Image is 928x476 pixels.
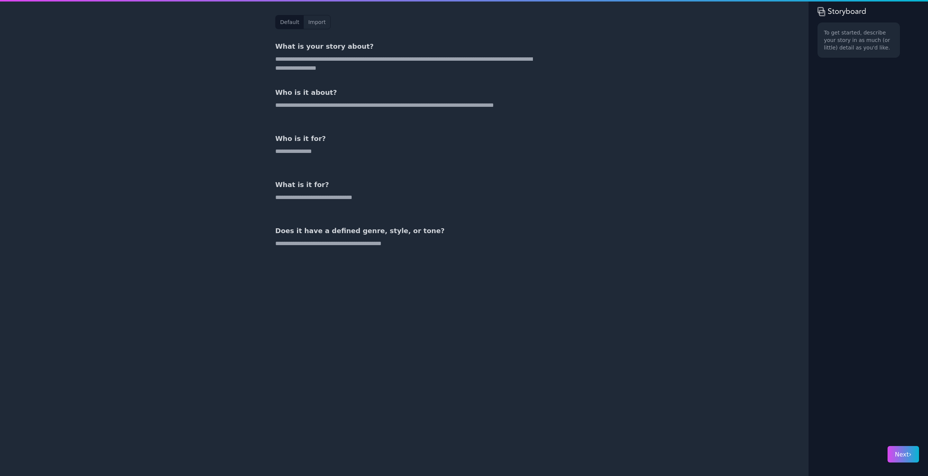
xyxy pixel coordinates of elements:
[276,15,304,29] button: Default
[275,41,533,52] h3: What is your story about?
[275,133,533,144] h3: Who is it for?
[909,450,912,458] span: ›
[895,451,912,458] span: Next
[275,226,533,236] h3: Does it have a defined genre, style, or tone?
[824,29,894,51] p: To get started, describe your story in as much (or little) detail as you'd like.
[304,15,330,29] button: Import
[818,6,866,16] img: storyboard
[275,87,533,98] h3: Who is it about?
[888,446,919,463] button: Next›
[275,180,533,190] h3: What is it for?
